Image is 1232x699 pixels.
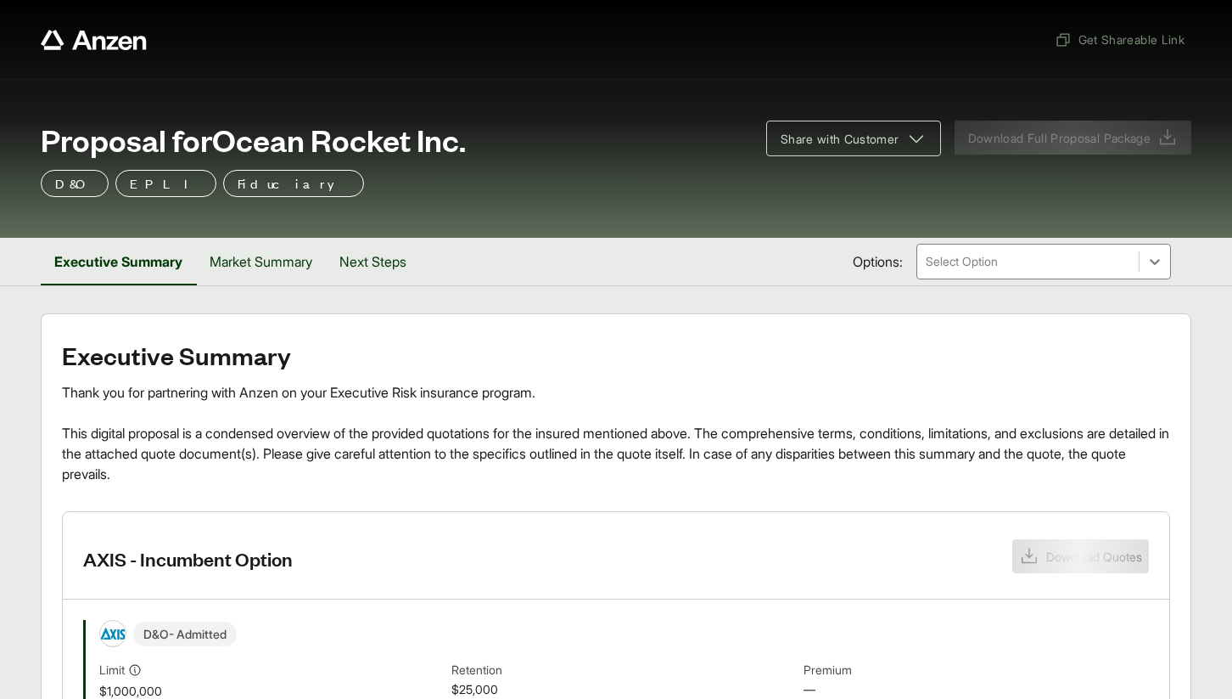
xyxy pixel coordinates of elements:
h3: AXIS - Incumbent Option [83,546,293,572]
span: Download Full Proposal Package [968,129,1151,147]
div: Thank you for partnering with Anzen on your Executive Risk insurance program. This digital propos... [62,382,1170,484]
a: Anzen website [41,30,147,50]
button: Market Summary [196,238,326,285]
p: EPLI [130,173,202,194]
button: Next Steps [326,238,420,285]
span: Proposal for Ocean Rocket Inc. [41,122,466,156]
span: Get Shareable Link [1055,31,1184,48]
span: Retention [451,661,797,680]
p: Fiduciary [238,173,350,194]
img: AXIS [100,621,126,646]
span: Limit [99,661,125,679]
span: Options: [853,251,903,272]
button: Executive Summary [41,238,196,285]
button: Get Shareable Link [1048,24,1191,55]
button: Share with Customer [766,121,941,156]
h2: Executive Summary [62,341,1170,369]
span: Share with Customer [781,130,899,148]
span: Premium [804,661,1149,680]
p: D&O [55,173,94,194]
span: D&O - Admitted [133,622,237,646]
